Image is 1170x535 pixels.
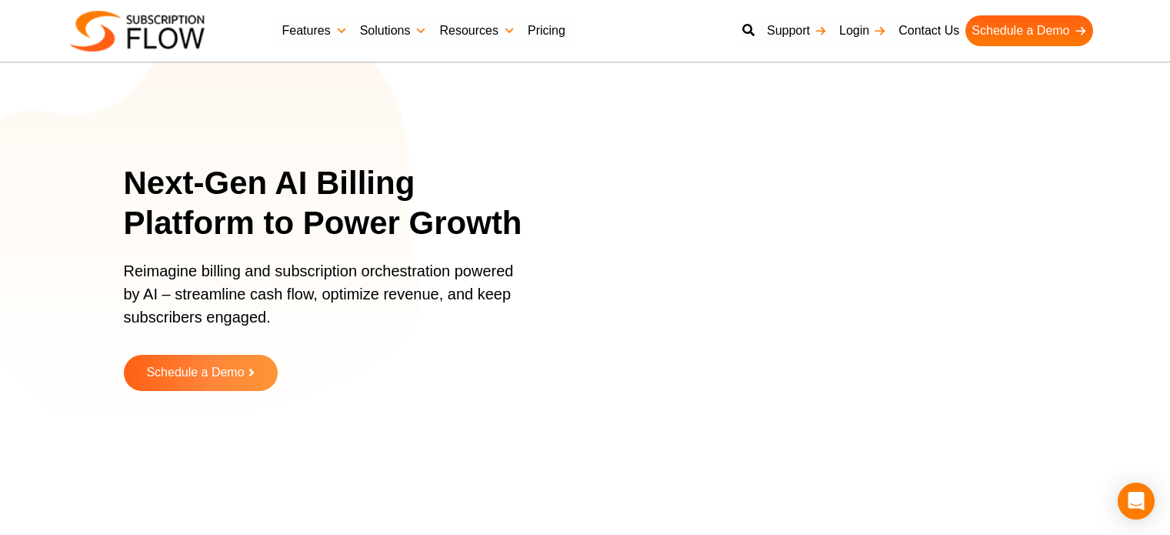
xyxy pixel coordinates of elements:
img: Subscriptionflow [70,11,205,52]
h1: Next-Gen AI Billing Platform to Power Growth [124,163,543,244]
span: Schedule a Demo [146,366,244,380]
a: Resources [433,15,521,46]
a: Features [276,15,354,46]
a: Schedule a Demo [124,355,278,391]
a: Schedule a Demo [965,15,1092,46]
a: Support [761,15,833,46]
a: Login [833,15,892,46]
div: Open Intercom Messenger [1118,483,1155,520]
a: Pricing [522,15,572,46]
a: Contact Us [892,15,965,46]
p: Reimagine billing and subscription orchestration powered by AI – streamline cash flow, optimize r... [124,259,524,344]
a: Solutions [354,15,434,46]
